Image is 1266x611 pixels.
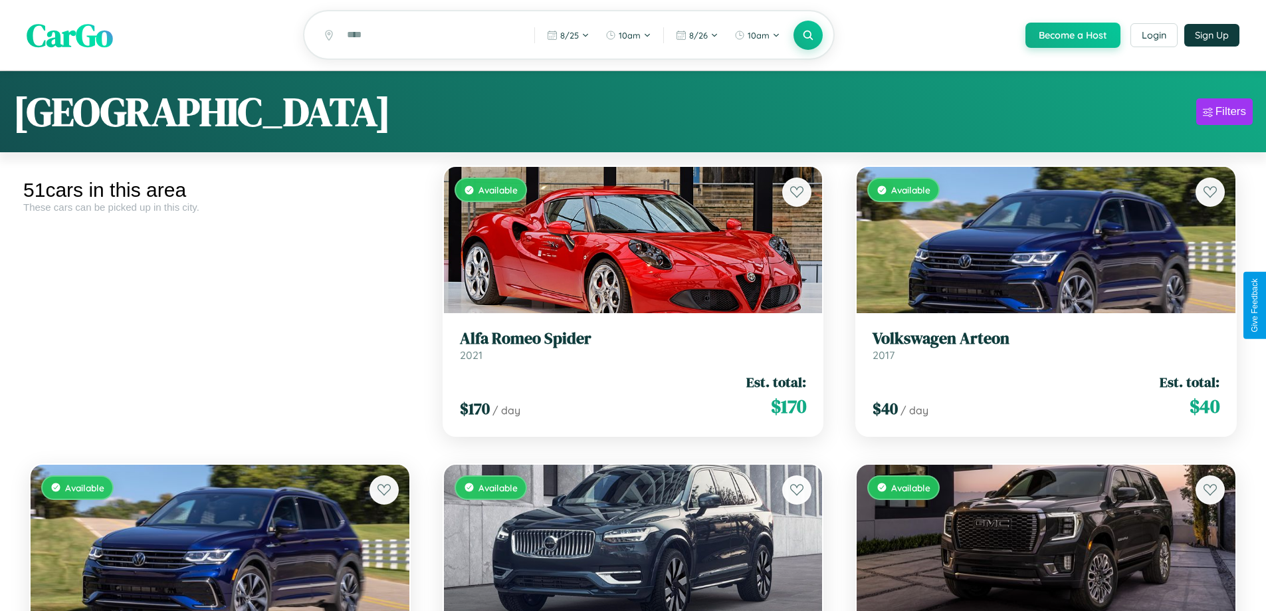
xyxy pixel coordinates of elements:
[1130,23,1178,47] button: Login
[748,30,770,41] span: 10am
[599,25,658,46] button: 10am
[460,348,482,362] span: 2021
[23,179,417,201] div: 51 cars in this area
[873,329,1219,362] a: Volkswagen Arteon2017
[873,329,1219,348] h3: Volkswagen Arteon
[873,348,895,362] span: 2017
[746,372,806,392] span: Est. total:
[669,25,725,46] button: 8/26
[771,393,806,420] span: $ 170
[900,404,928,417] span: / day
[1160,372,1219,392] span: Est. total:
[478,482,518,493] span: Available
[1196,98,1253,125] button: Filters
[23,201,417,213] div: These cars can be picked up in this city.
[891,184,930,195] span: Available
[689,30,708,41] span: 8 / 26
[460,329,807,348] h3: Alfa Romeo Spider
[478,184,518,195] span: Available
[728,25,787,46] button: 10am
[873,398,898,420] span: $ 40
[619,30,641,41] span: 10am
[13,84,391,139] h1: [GEOGRAPHIC_DATA]
[27,13,113,57] span: CarGo
[1250,279,1259,332] div: Give Feedback
[1215,105,1246,118] div: Filters
[560,30,579,41] span: 8 / 25
[1025,23,1120,48] button: Become a Host
[492,404,520,417] span: / day
[540,25,596,46] button: 8/25
[460,398,490,420] span: $ 170
[460,329,807,362] a: Alfa Romeo Spider2021
[1184,24,1239,47] button: Sign Up
[65,482,104,493] span: Available
[1190,393,1219,420] span: $ 40
[891,482,930,493] span: Available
